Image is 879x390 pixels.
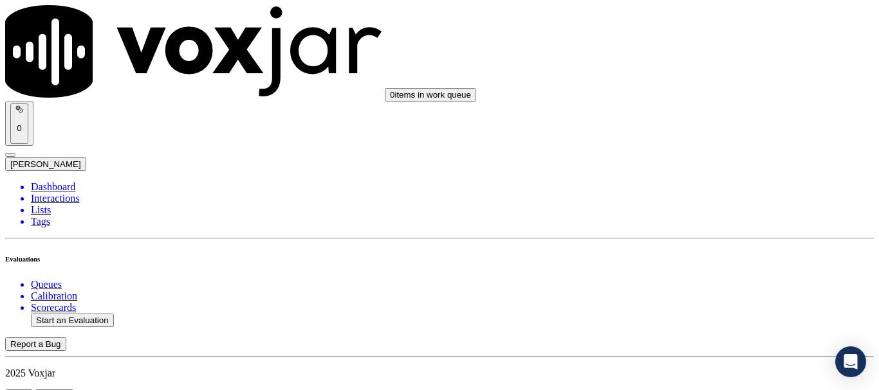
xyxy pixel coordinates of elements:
button: [PERSON_NAME] [5,157,86,171]
div: Open Intercom Messenger [835,346,866,377]
a: Scorecards [31,302,874,314]
a: Calibration [31,290,874,302]
a: Queues [31,279,874,290]
button: 0items in work queue [385,88,476,102]
button: Start an Evaluation [31,314,114,327]
h6: Evaluations [5,255,874,263]
a: Tags [31,216,874,227]
img: voxjar logo [5,5,382,98]
span: [PERSON_NAME] [10,159,81,169]
p: 2025 Voxjar [5,368,874,379]
button: 0 [5,102,33,146]
p: 0 [15,123,23,133]
a: Dashboard [31,181,874,193]
button: Report a Bug [5,337,66,351]
a: Interactions [31,193,874,204]
button: 0 [10,103,28,144]
a: Lists [31,204,874,216]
